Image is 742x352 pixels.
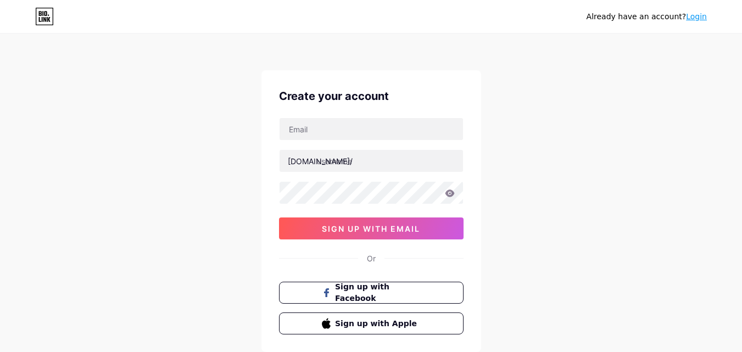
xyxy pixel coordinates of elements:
span: Sign up with Facebook [335,281,420,304]
button: Sign up with Facebook [279,282,464,304]
button: Sign up with Apple [279,312,464,334]
div: Create your account [279,88,464,104]
button: sign up with email [279,217,464,239]
div: Already have an account? [587,11,707,23]
span: Sign up with Apple [335,318,420,329]
span: sign up with email [322,224,420,233]
a: Login [686,12,707,21]
div: Or [367,253,376,264]
input: username [280,150,463,172]
div: [DOMAIN_NAME]/ [288,155,353,167]
input: Email [280,118,463,140]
